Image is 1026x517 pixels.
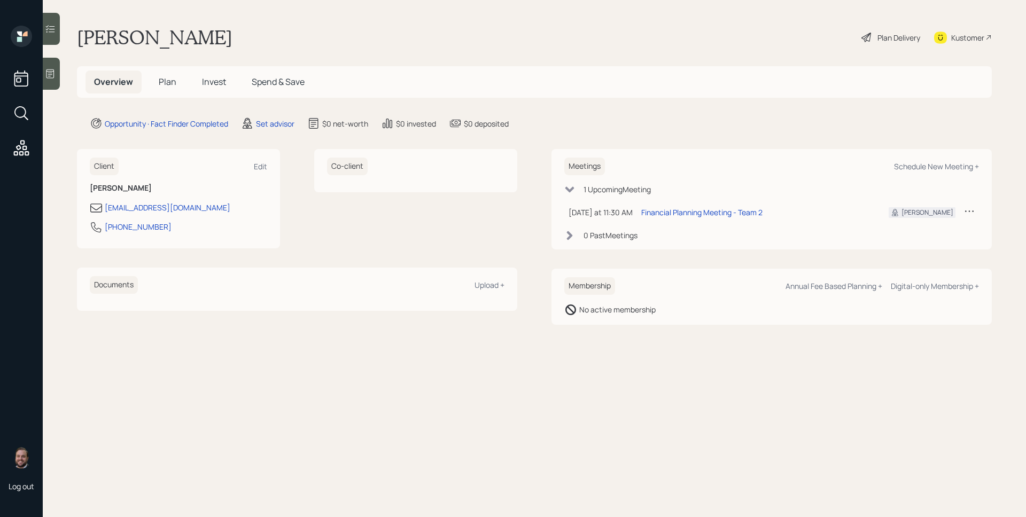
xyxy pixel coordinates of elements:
div: Set advisor [256,118,294,129]
img: james-distasi-headshot.png [11,447,32,468]
div: Annual Fee Based Planning + [786,281,882,291]
span: Plan [159,76,176,88]
span: Overview [94,76,133,88]
div: Digital-only Membership + [891,281,979,291]
div: [DATE] at 11:30 AM [569,207,633,218]
h6: Documents [90,276,138,294]
h6: Meetings [564,158,605,175]
h6: Client [90,158,119,175]
div: [PHONE_NUMBER] [105,221,172,232]
h1: [PERSON_NAME] [77,26,232,49]
h6: Co-client [327,158,368,175]
div: No active membership [579,304,656,315]
div: 0 Past Meeting s [584,230,638,241]
h6: Membership [564,277,615,295]
div: Edit [254,161,267,171]
div: $0 net-worth [322,118,368,129]
div: Log out [9,481,34,491]
div: Upload + [475,280,504,290]
div: Plan Delivery [877,32,920,43]
div: [PERSON_NAME] [901,208,953,217]
div: $0 deposited [464,118,509,129]
div: 1 Upcoming Meeting [584,184,651,195]
h6: [PERSON_NAME] [90,184,267,193]
div: Opportunity · Fact Finder Completed [105,118,228,129]
div: Financial Planning Meeting - Team 2 [641,207,763,218]
div: Kustomer [951,32,984,43]
span: Spend & Save [252,76,305,88]
span: Invest [202,76,226,88]
div: $0 invested [396,118,436,129]
div: [EMAIL_ADDRESS][DOMAIN_NAME] [105,202,230,213]
div: Schedule New Meeting + [894,161,979,171]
